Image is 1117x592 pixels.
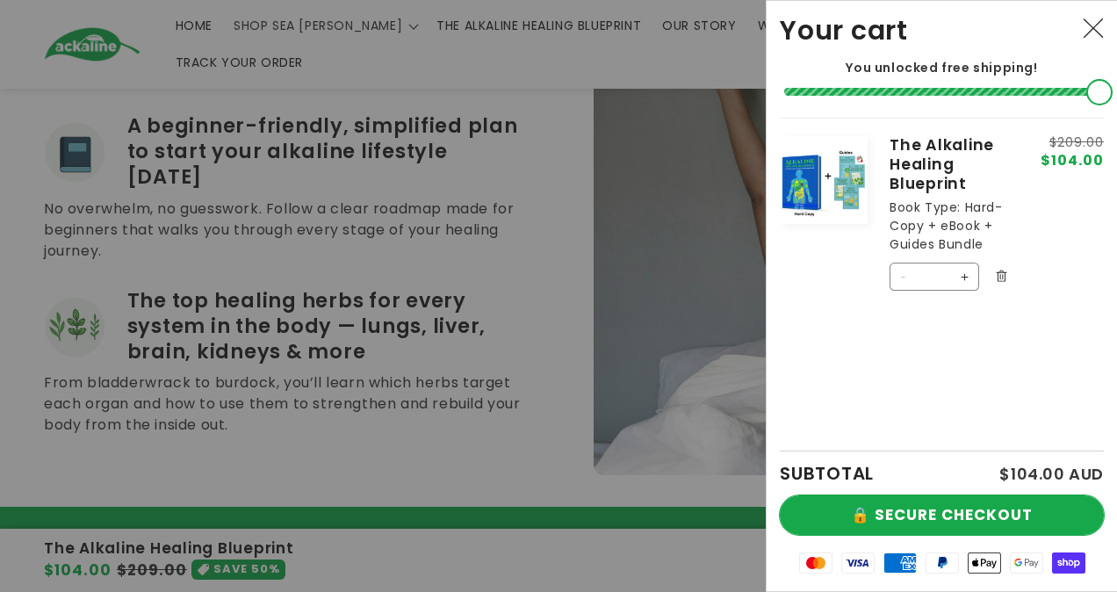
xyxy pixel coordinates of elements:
[999,466,1104,482] p: $104.00 AUD
[890,199,961,216] dt: Book Type:
[780,14,908,47] h2: Your cart
[1041,136,1104,148] s: $209.00
[1041,154,1104,168] span: $104.00
[1074,10,1113,48] button: Close
[780,60,1104,76] p: You unlocked free shipping!
[988,264,1014,290] button: Remove The Alkaline Healing Blueprint - Hard-Copy + eBook + Guides Bundle
[780,495,1104,535] button: 🔒 SECURE CHECKOUT
[919,263,950,291] input: Quantity for The Alkaline Healing Blueprint
[890,199,1003,253] dd: Hard-Copy + eBook + Guides Bundle
[890,136,1019,193] a: The Alkaline Healing Blueprint
[780,465,874,482] h2: SUBTOTAL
